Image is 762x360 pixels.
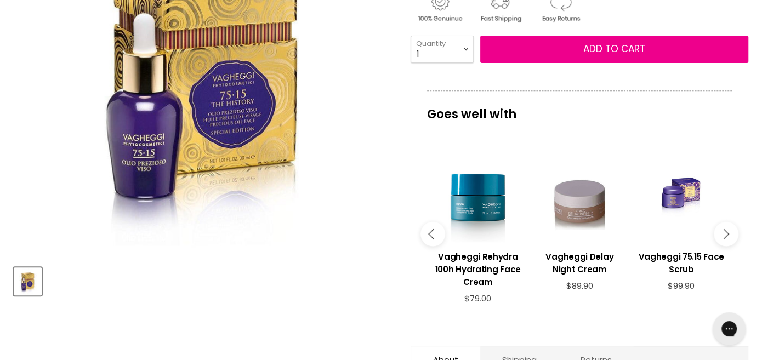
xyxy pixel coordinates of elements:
[566,280,593,292] span: $89.90
[534,242,624,281] a: View product:Vagheggi Delay Night Cream
[464,293,491,304] span: $79.00
[583,42,645,55] span: Add to cart
[427,90,732,127] p: Goes well with
[668,280,695,292] span: $99.90
[411,36,474,63] select: Quantity
[15,268,41,294] img: Vagheggi 75.15 Precious Face Oil
[636,242,726,281] a: View product:Vagheggi 75.15 Face Scrub
[707,308,751,349] iframe: Gorgias live chat messenger
[14,267,42,295] button: Vagheggi 75.15 Precious Face Oil
[480,36,748,63] button: Add to cart
[433,250,523,288] h3: Vagheggi Rehydra 100h Hydrating Face Cream
[12,264,394,295] div: Product thumbnails
[433,242,523,294] a: View product:Vagheggi Rehydra 100h Hydrating Face Cream
[636,250,726,276] h3: Vagheggi 75.15 Face Scrub
[534,250,624,276] h3: Vagheggi Delay Night Cream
